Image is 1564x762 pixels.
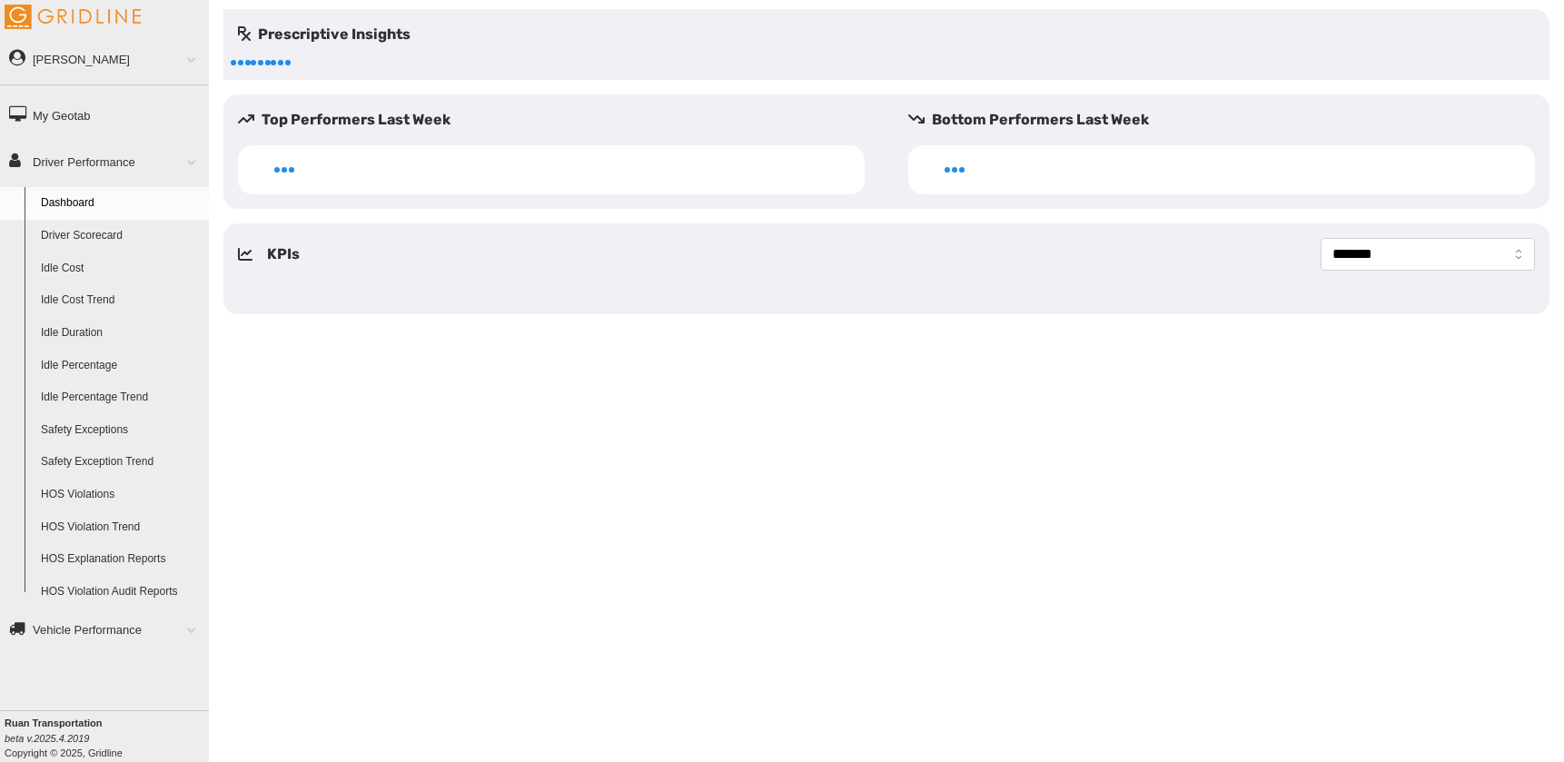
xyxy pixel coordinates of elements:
[33,187,209,220] a: Dashboard
[33,220,209,252] a: Driver Scorecard
[33,479,209,511] a: HOS Violations
[33,414,209,447] a: Safety Exceptions
[33,511,209,544] a: HOS Violation Trend
[238,109,879,131] h5: Top Performers Last Week
[33,576,209,609] a: HOS Violation Audit Reports
[33,350,209,382] a: Idle Percentage
[238,24,411,45] h5: Prescriptive Insights
[5,733,89,744] i: beta v.2025.4.2019
[267,243,300,265] h5: KPIs
[908,109,1549,131] h5: Bottom Performers Last Week
[5,716,209,760] div: Copyright © 2025, Gridline
[5,5,141,29] img: Gridline
[33,252,209,285] a: Idle Cost
[33,381,209,414] a: Idle Percentage Trend
[5,717,103,728] b: Ruan Transportation
[33,317,209,350] a: Idle Duration
[33,543,209,576] a: HOS Explanation Reports
[33,446,209,479] a: Safety Exception Trend
[33,284,209,317] a: Idle Cost Trend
